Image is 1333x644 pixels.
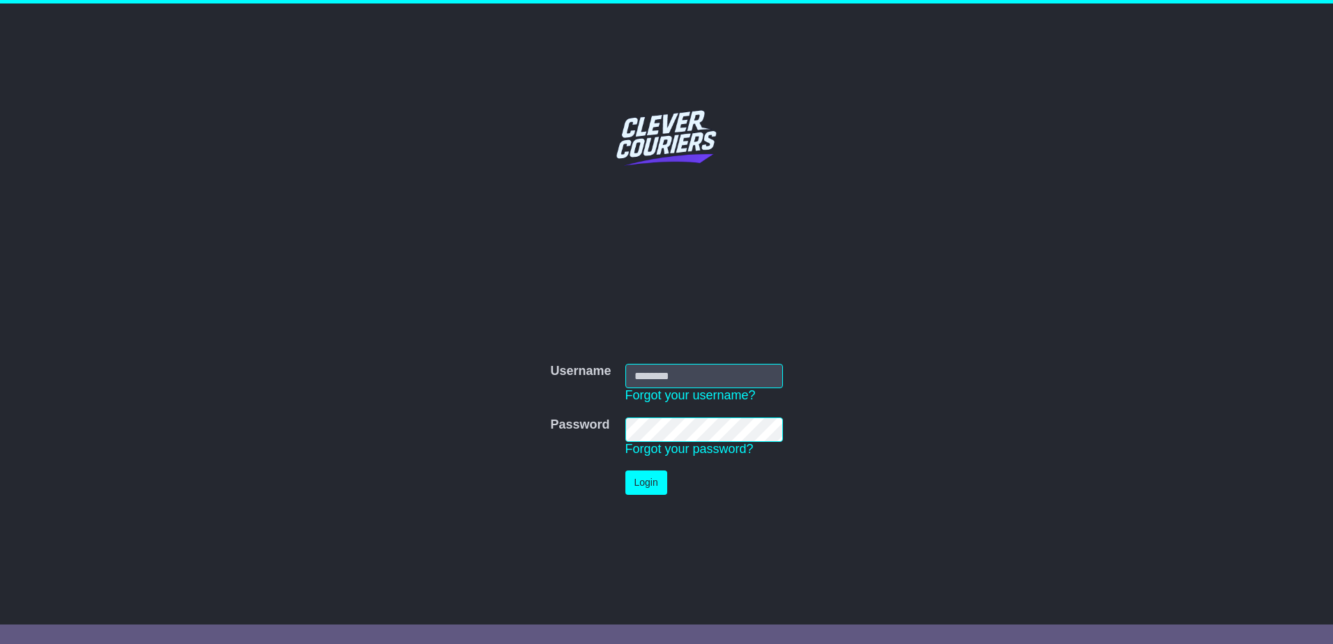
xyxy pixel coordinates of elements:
[625,442,754,456] a: Forgot your password?
[550,364,611,379] label: Username
[607,78,726,197] img: Clever Couriers
[625,470,667,495] button: Login
[625,388,756,402] a: Forgot your username?
[550,417,609,433] label: Password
